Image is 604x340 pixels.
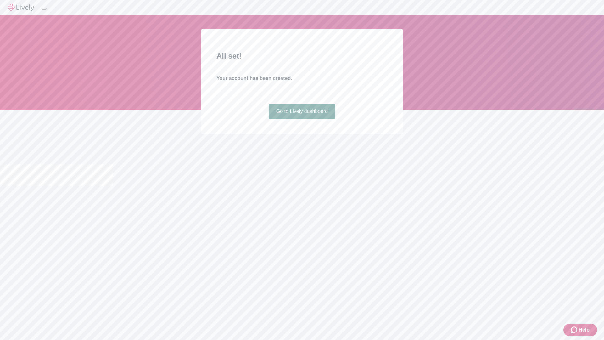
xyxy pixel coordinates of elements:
[42,8,47,10] button: Log out
[269,104,336,119] a: Go to Lively dashboard
[216,50,388,62] h2: All set!
[8,4,34,11] img: Lively
[563,324,597,336] button: Zendesk support iconHelp
[571,326,579,334] svg: Zendesk support icon
[579,326,590,334] span: Help
[216,75,388,82] h4: Your account has been created.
